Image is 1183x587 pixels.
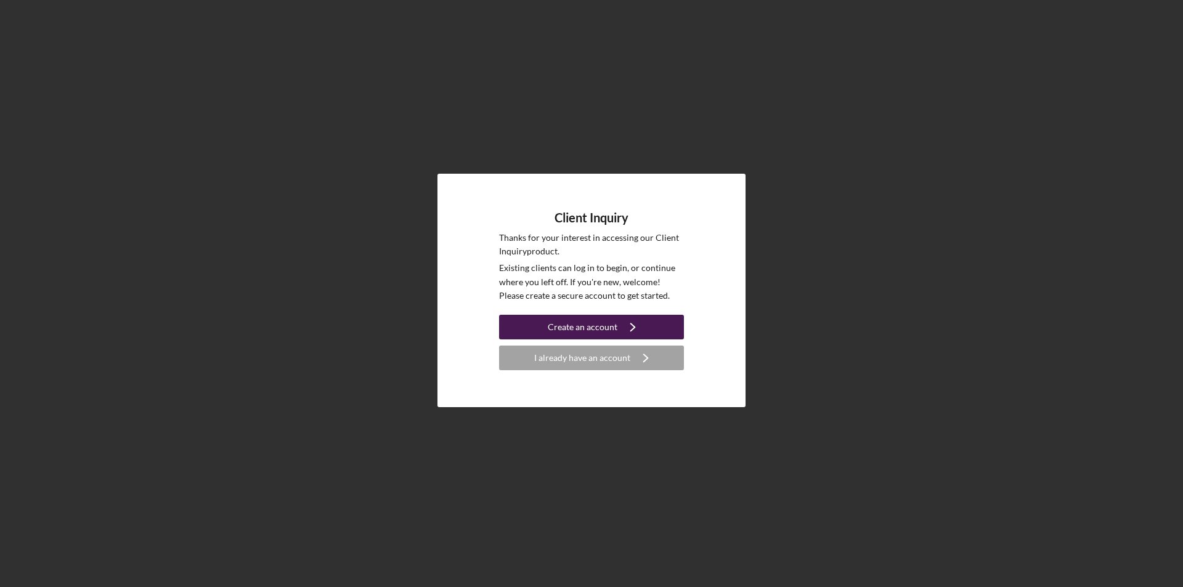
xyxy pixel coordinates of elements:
[499,261,684,302] p: Existing clients can log in to begin, or continue where you left off. If you're new, welcome! Ple...
[499,315,684,339] button: Create an account
[499,346,684,370] button: I already have an account
[534,346,630,370] div: I already have an account
[499,315,684,342] a: Create an account
[548,315,617,339] div: Create an account
[555,211,628,225] h4: Client Inquiry
[499,231,684,259] p: Thanks for your interest in accessing our Client Inquiry product.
